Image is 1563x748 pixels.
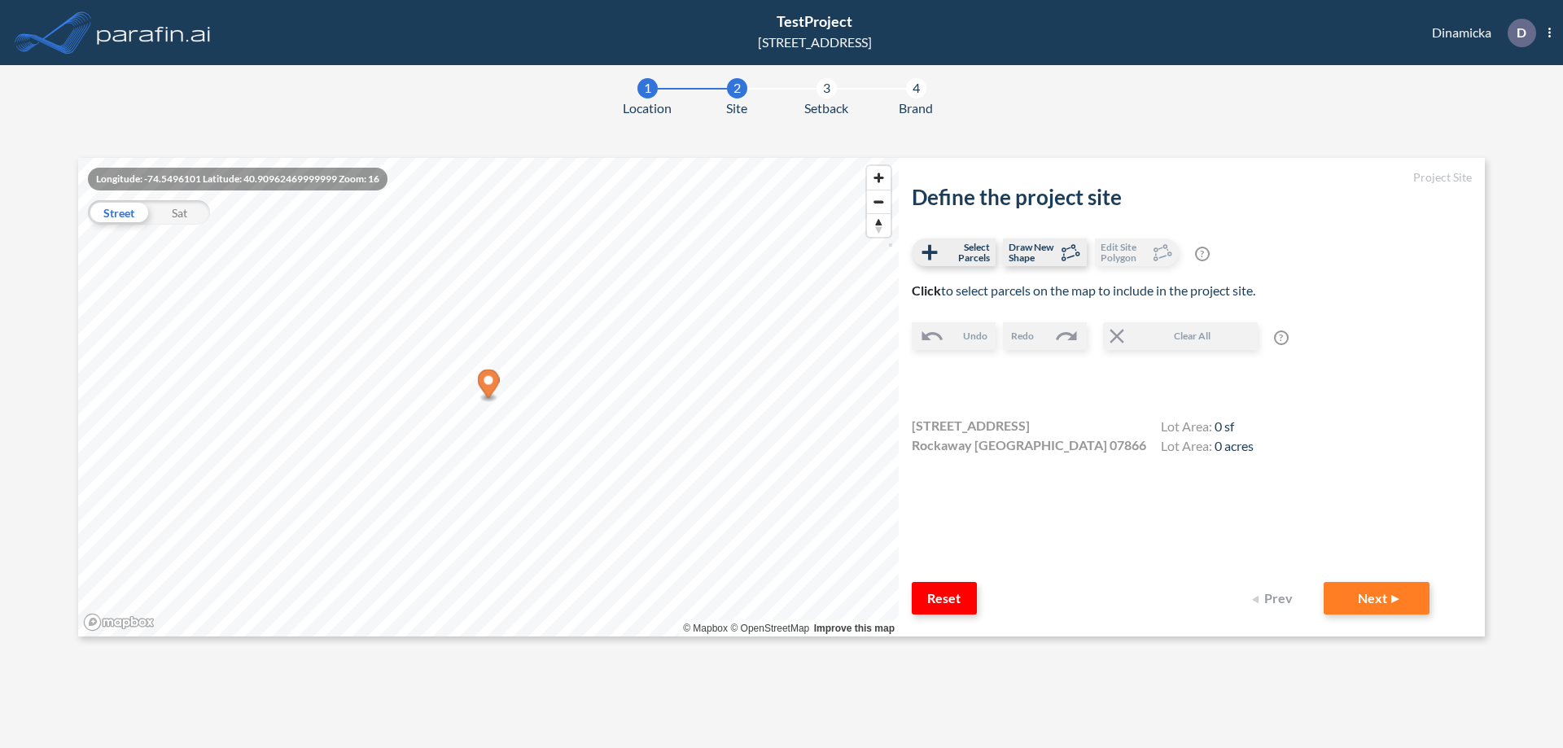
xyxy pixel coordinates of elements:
span: Edit Site Polygon [1101,242,1149,263]
span: ? [1195,247,1210,261]
canvas: Map [78,158,899,636]
div: 2 [727,78,747,98]
b: Click [912,282,941,298]
span: ? [1274,330,1289,345]
button: Undo [912,322,996,350]
h2: Define the project site [912,185,1472,210]
div: 1 [637,78,658,98]
span: Redo [1011,329,1034,343]
span: to select parcels on the map to include in the project site. [912,282,1255,298]
img: logo [94,16,214,49]
div: Street [88,200,149,225]
span: TestProject [777,12,852,30]
a: Mapbox [683,623,728,634]
div: 4 [906,78,926,98]
h5: Project Site [912,171,1472,185]
button: Reset bearing to north [867,213,891,237]
span: 0 sf [1215,418,1234,434]
span: 0 acres [1215,438,1254,453]
button: Zoom out [867,190,891,213]
button: Redo [1003,322,1087,350]
span: Select Parcels [942,242,990,263]
span: Location [623,98,672,118]
div: 3 [817,78,837,98]
div: [STREET_ADDRESS] [758,33,872,52]
button: Zoom in [867,166,891,190]
span: Undo [963,329,987,343]
a: Improve this map [814,623,895,634]
button: Reset [912,582,977,615]
div: Dinamicka [1408,19,1551,47]
span: Clear All [1129,329,1256,343]
h4: Lot Area: [1161,418,1254,438]
a: OpenStreetMap [730,623,809,634]
button: Clear All [1103,322,1258,350]
span: Brand [899,98,933,118]
button: Next [1324,582,1429,615]
span: Draw New Shape [1009,242,1057,263]
span: Setback [804,98,848,118]
div: Map marker [478,370,500,403]
h4: Lot Area: [1161,438,1254,457]
span: Rockaway [GEOGRAPHIC_DATA] 07866 [912,435,1146,455]
span: Zoom out [867,190,891,213]
button: Prev [1242,582,1307,615]
div: Sat [149,200,210,225]
p: D [1517,25,1526,40]
a: Mapbox homepage [83,613,155,632]
span: [STREET_ADDRESS] [912,416,1030,435]
span: Site [726,98,747,118]
span: Reset bearing to north [867,214,891,237]
div: Longitude: -74.5496101 Latitude: 40.90962469999999 Zoom: 16 [88,168,387,190]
